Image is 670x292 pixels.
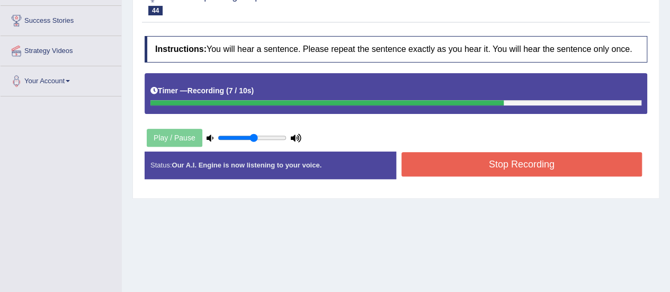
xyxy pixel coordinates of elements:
[251,86,254,95] b: )
[145,36,647,63] h4: You will hear a sentence. Please repeat the sentence exactly as you hear it. You will hear the se...
[226,86,229,95] b: (
[229,86,252,95] b: 7 / 10s
[1,6,121,32] a: Success Stories
[1,36,121,63] a: Strategy Videos
[401,152,642,176] button: Stop Recording
[155,45,207,54] b: Instructions:
[187,86,224,95] b: Recording
[148,6,163,15] span: 44
[150,87,254,95] h5: Timer —
[1,66,121,93] a: Your Account
[145,152,396,179] div: Status:
[172,161,321,169] strong: Our A.I. Engine is now listening to your voice.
